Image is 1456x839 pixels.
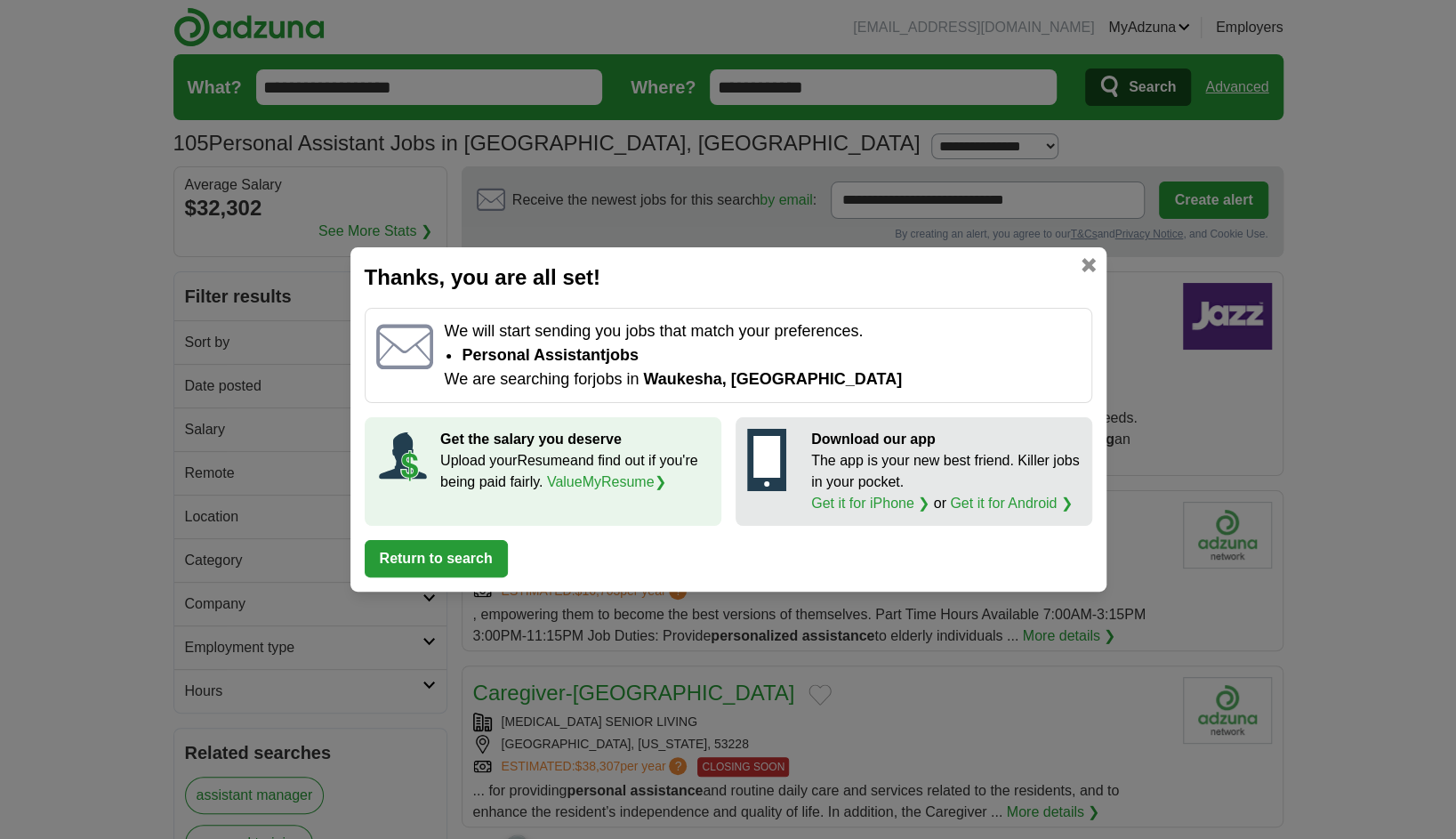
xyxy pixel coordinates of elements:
li: Personal Assistant jobs [462,343,1080,367]
a: Get it for Android ❯ [950,496,1073,511]
h2: Thanks, you are all set! [365,262,1092,294]
span: Waukesha, [GEOGRAPHIC_DATA] [643,370,902,388]
button: Return to search [365,540,508,577]
p: Download our app [811,429,1081,450]
p: The app is your new best friend. Killer jobs in your pocket. or [811,450,1081,514]
a: ValueMyResume❯ [547,474,666,489]
a: Get it for iPhone ❯ [811,496,929,511]
p: Upload your Resume and find out if you're being paid fairly. [440,450,710,493]
p: We will start sending you jobs that match your preferences. [444,319,1080,343]
p: We are searching for jobs in [444,367,1080,391]
p: Get the salary you deserve [440,429,710,450]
